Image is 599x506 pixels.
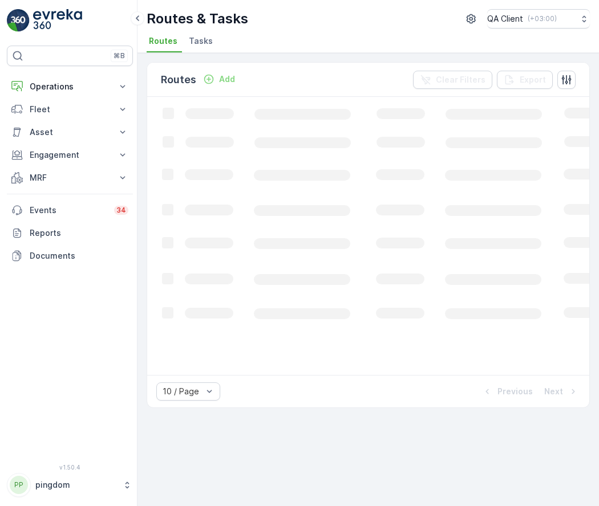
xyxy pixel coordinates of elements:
p: Clear Filters [436,74,485,85]
p: Documents [30,250,128,262]
p: MRF [30,172,110,183]
p: ( +03:00 ) [528,14,557,23]
button: Fleet [7,98,133,121]
p: Routes & Tasks [147,10,248,28]
p: Operations [30,81,110,92]
p: QA Client [487,13,523,25]
p: Export [520,74,546,85]
p: Fleet [30,104,110,115]
img: logo_light-DOdMpM7g.png [33,9,82,32]
button: Asset [7,121,133,144]
button: Operations [7,75,133,98]
a: Documents [7,244,133,267]
button: QA Client(+03:00) [487,9,590,28]
a: Reports [7,222,133,244]
p: Next [544,386,563,397]
button: MRF [7,166,133,189]
span: Routes [149,35,177,47]
button: Clear Filters [413,71,492,89]
p: 34 [116,206,126,215]
button: Engagement [7,144,133,166]
p: Asset [30,126,110,138]
p: ⌘B [114,51,125,60]
p: Engagement [30,149,110,161]
button: Next [543,385,580,398]
p: Reports [30,227,128,239]
button: PPpingdom [7,473,133,497]
button: Previous [480,385,534,398]
p: Events [30,205,107,216]
span: Tasks [189,35,213,47]
button: Add [199,72,240,86]
button: Export [497,71,553,89]
img: logo [7,9,30,32]
p: Routes [161,72,196,88]
div: PP [10,476,28,494]
a: Events34 [7,199,133,222]
p: pingdom [35,479,117,491]
p: Add [219,74,235,85]
span: v 1.50.4 [7,464,133,471]
p: Previous [497,386,533,397]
